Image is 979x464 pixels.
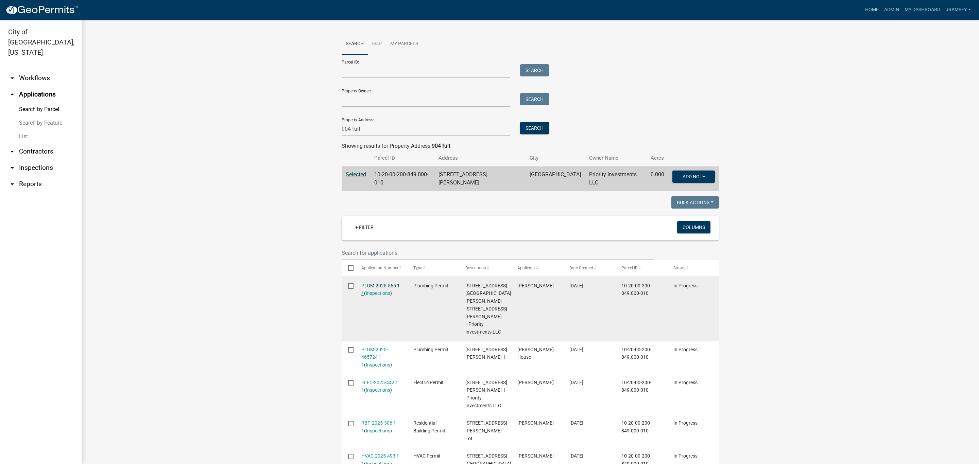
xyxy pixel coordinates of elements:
[526,150,585,166] th: City
[413,347,448,352] span: Plumbing Permit
[673,347,698,352] span: In Progress
[673,453,698,459] span: In Progress
[902,3,943,16] a: My Dashboard
[366,290,390,296] a: Inspections
[517,266,535,270] span: Applicant
[585,166,647,191] td: Priority Investments LLC
[517,420,554,426] span: Michael Daniel
[361,283,400,296] a: PLUM-2025-565 1 1
[517,453,554,459] span: Donnie Satterly
[673,266,685,270] span: Status
[361,420,396,433] a: RBP-2025-306 1 1
[361,419,400,435] div: ( )
[621,266,638,270] span: Parcel ID
[361,266,398,270] span: Application Number
[342,246,654,260] input: Search for applications
[413,266,422,270] span: Type
[585,150,647,166] th: Owner Name
[465,266,486,270] span: Description
[517,283,554,288] span: Vanessa Edwards
[434,150,526,166] th: Address
[511,260,563,276] datatable-header-cell: Applicant
[677,221,710,233] button: Columns
[647,166,668,191] td: 0.000
[671,196,719,209] button: Bulk Actions
[682,174,705,179] span: Add Note
[520,93,549,105] button: Search
[413,420,445,433] span: Residential Building Permit
[361,347,388,368] a: PLUM-2025-465724 1 1
[621,283,651,296] span: 10-20-00-200-849.000-010
[361,379,400,394] div: ( )
[413,453,441,459] span: HVAC Permit
[8,180,16,188] i: arrow_drop_down
[672,171,715,183] button: Add Note
[862,3,881,16] a: Home
[342,142,719,150] div: Showing results for Property Address:
[621,380,651,393] span: 10-20-00-200-849.000-010
[517,380,554,385] span: Craig Hinkle
[943,3,974,16] a: jramsey
[342,33,368,55] a: Search
[517,347,554,360] span: Darrell Louis House
[355,260,407,276] datatable-header-cell: Application Number
[615,260,667,276] datatable-header-cell: Parcel ID
[434,166,526,191] td: [STREET_ADDRESS][PERSON_NAME]
[465,283,511,335] span: 904 FULTON ST 904 Fulton Street | Priority Investments LLC
[526,166,585,191] td: [GEOGRAPHIC_DATA]
[569,420,583,426] span: 08/07/2025
[413,380,444,385] span: Electric Permit
[8,147,16,156] i: arrow_drop_down
[673,283,698,288] span: In Progress
[563,260,615,276] datatable-header-cell: Date Created
[465,380,507,408] span: 904 FULTON ST | Priority Investments LLC
[366,428,390,433] a: Inspections
[361,346,400,369] div: ( )
[8,90,16,99] i: arrow_drop_up
[366,387,390,393] a: Inspections
[370,150,434,166] th: Parcel ID
[361,380,398,393] a: ELEC-2025-442 1 1
[520,122,549,134] button: Search
[673,380,698,385] span: In Progress
[342,260,355,276] datatable-header-cell: Select
[346,171,366,178] a: Selected
[407,260,459,276] datatable-header-cell: Type
[350,221,379,233] a: + Filter
[569,380,583,385] span: 08/12/2025
[520,64,549,76] button: Search
[647,150,668,166] th: Acres
[413,283,448,288] span: Plumbing Permit
[465,420,507,441] span: 904 Fulton St. | Lot
[569,347,583,352] span: 08/18/2025
[366,362,390,368] a: Inspections
[569,266,593,270] span: Date Created
[8,164,16,172] i: arrow_drop_down
[459,260,511,276] datatable-header-cell: Description
[361,282,400,298] div: ( )
[667,260,719,276] datatable-header-cell: Status
[370,166,434,191] td: 10-20-00-200-849.000-010
[881,3,902,16] a: Admin
[386,33,422,55] a: My Parcels
[569,453,583,459] span: 08/07/2025
[432,143,450,149] strong: 904 fult
[8,74,16,82] i: arrow_drop_down
[569,283,583,288] span: 10/10/2025
[621,420,651,433] span: 10-20-00-200-849.000-010
[465,347,507,360] span: 904 FULTON ST |
[673,420,698,426] span: In Progress
[621,347,651,360] span: 10-20-00-200-849.000-010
